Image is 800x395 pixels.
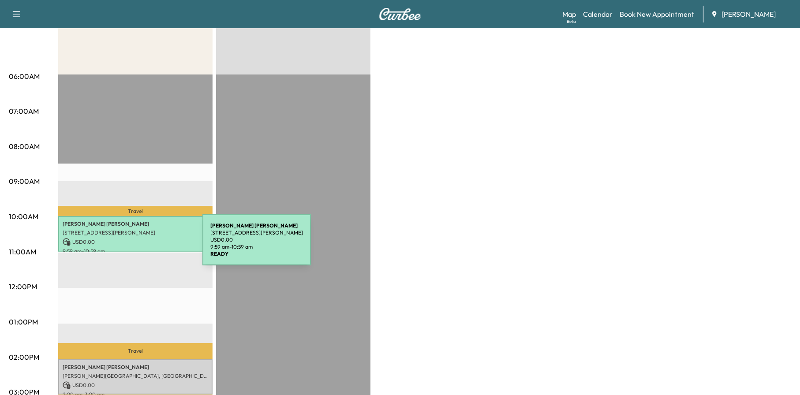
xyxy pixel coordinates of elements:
[583,9,613,19] a: Calendar
[9,71,40,82] p: 06:00AM
[721,9,776,19] span: [PERSON_NAME]
[9,281,37,292] p: 12:00PM
[620,9,694,19] a: Book New Appointment
[63,364,208,371] p: [PERSON_NAME] [PERSON_NAME]
[210,243,303,250] p: 9:59 am - 10:59 am
[9,317,38,327] p: 01:00PM
[210,222,298,229] b: [PERSON_NAME] [PERSON_NAME]
[58,206,213,216] p: Travel
[9,246,36,257] p: 11:00AM
[63,238,208,246] p: USD 0.00
[9,211,38,222] p: 10:00AM
[58,343,213,359] p: Travel
[210,236,303,243] p: USD 0.00
[9,352,39,362] p: 02:00PM
[63,381,208,389] p: USD 0.00
[63,220,208,227] p: [PERSON_NAME] [PERSON_NAME]
[63,229,208,236] p: [STREET_ADDRESS][PERSON_NAME]
[9,106,39,116] p: 07:00AM
[9,141,40,152] p: 08:00AM
[567,18,576,25] div: Beta
[562,9,576,19] a: MapBeta
[63,373,208,380] p: [PERSON_NAME][GEOGRAPHIC_DATA], [GEOGRAPHIC_DATA]
[379,8,421,20] img: Curbee Logo
[210,229,303,236] p: [STREET_ADDRESS][PERSON_NAME]
[63,248,208,255] p: 9:59 am - 10:59 am
[210,250,228,257] b: READY
[9,176,40,186] p: 09:00AM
